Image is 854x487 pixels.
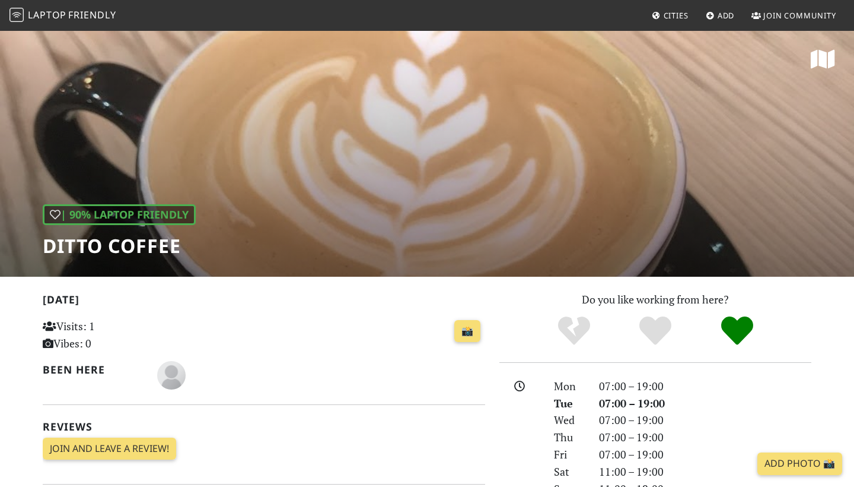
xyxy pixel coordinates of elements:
div: Yes [614,315,696,347]
div: Mon [547,378,592,395]
div: 07:00 – 19:00 [592,446,818,463]
div: Definitely! [696,315,778,347]
div: 07:00 – 19:00 [592,395,818,412]
h1: Ditto Coffee [43,235,196,257]
div: | 90% Laptop Friendly [43,204,196,225]
span: Laptop [28,8,66,21]
span: Emma Starkie [157,367,186,381]
span: Add [718,10,735,21]
a: Join Community [747,5,841,26]
div: 07:00 – 19:00 [592,412,818,429]
span: Cities [664,10,689,21]
a: 📸 [454,320,480,343]
span: Join Community [763,10,836,21]
p: Visits: 1 Vibes: 0 [43,318,181,352]
span: Friendly [68,8,116,21]
div: Thu [547,429,592,446]
a: Add [701,5,740,26]
h2: Been here [43,363,143,376]
div: 07:00 – 19:00 [592,378,818,395]
div: Tue [547,395,592,412]
div: No [533,315,615,347]
h2: Reviews [43,420,485,433]
p: Do you like working from here? [499,291,811,308]
div: Fri [547,446,592,463]
a: Join and leave a review! [43,438,176,460]
div: Sat [547,463,592,480]
div: 07:00 – 19:00 [592,429,818,446]
a: Add Photo 📸 [757,453,842,475]
a: LaptopFriendly LaptopFriendly [9,5,116,26]
div: Wed [547,412,592,429]
a: Cities [647,5,693,26]
img: LaptopFriendly [9,8,24,22]
h2: [DATE] [43,293,485,311]
img: blank-535327c66bd565773addf3077783bbfce4b00ec00e9fd257753287c682c7fa38.png [157,361,186,390]
div: 11:00 – 19:00 [592,463,818,480]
